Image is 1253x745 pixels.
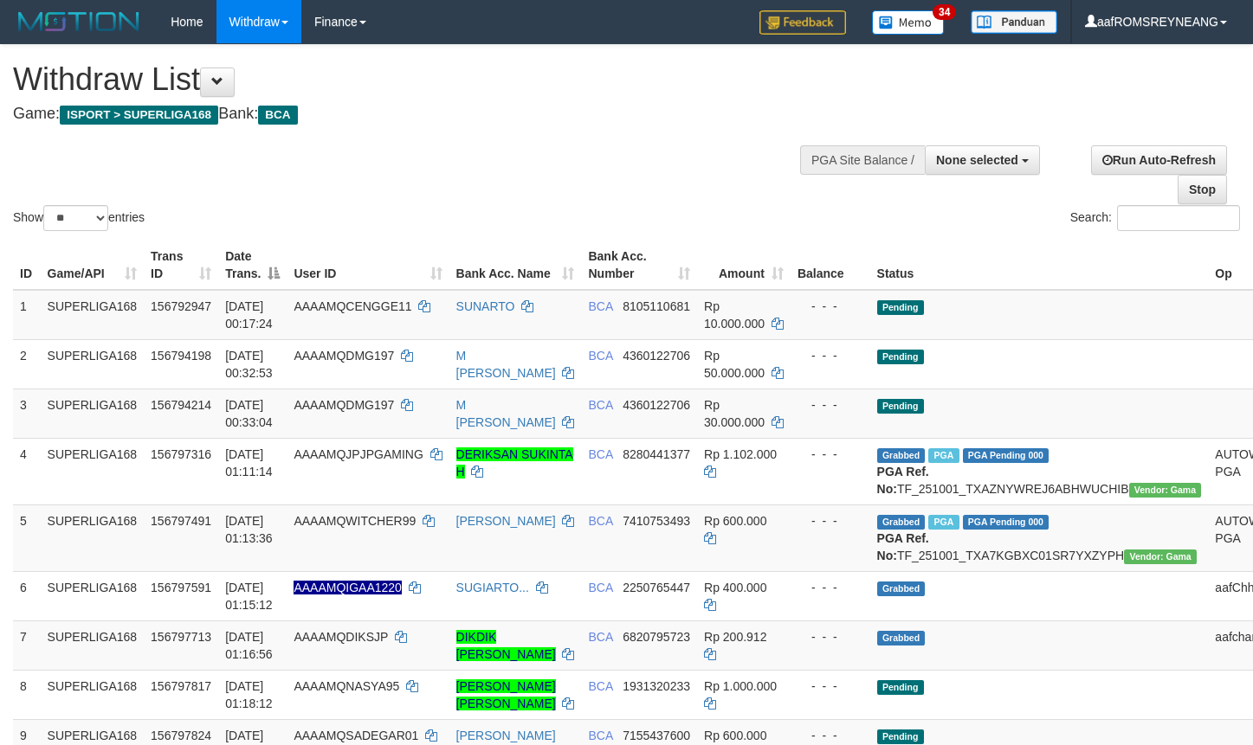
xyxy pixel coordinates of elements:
[928,515,959,530] span: Marked by aafnonsreyleab
[456,299,515,313] a: SUNARTO
[704,349,765,380] span: Rp 50.000.000
[623,581,690,594] span: Copy 2250765447 to clipboard
[1070,205,1240,231] label: Search:
[41,670,145,719] td: SUPERLIGA168
[704,630,766,644] span: Rp 200.912
[623,349,690,363] span: Copy 4360122706 to clipboard
[151,729,211,742] span: 156797824
[456,398,556,429] a: M [PERSON_NAME]
[13,620,41,670] td: 7
[963,515,1050,530] span: PGA Pending
[151,630,211,644] span: 156797713
[971,10,1057,34] img: panduan.png
[870,504,1209,571] td: TF_251001_TXA7KGBXC01SR7YXZYPH
[144,241,218,290] th: Trans ID: activate to sort column ascending
[225,299,273,331] span: [DATE] 00:17:24
[877,300,924,315] span: Pending
[704,299,765,331] span: Rp 10.000.000
[151,398,211,412] span: 156794214
[704,447,777,461] span: Rp 1.102.000
[456,349,556,380] a: M [PERSON_NAME]
[588,581,612,594] span: BCA
[798,727,863,744] div: - - -
[225,581,273,612] span: [DATE] 01:15:12
[870,438,1209,504] td: TF_251001_TXAZNYWREJ6ABHWUCHIB
[704,729,766,742] span: Rp 600.000
[588,447,612,461] span: BCA
[877,631,926,645] span: Grabbed
[294,679,399,693] span: AAAAMQNASYA95
[581,241,697,290] th: Bank Acc. Number: activate to sort column ascending
[151,581,211,594] span: 156797591
[798,347,863,364] div: - - -
[449,241,582,290] th: Bank Acc. Name: activate to sort column ascending
[1178,175,1227,204] a: Stop
[798,396,863,414] div: - - -
[704,679,777,693] span: Rp 1.000.000
[623,729,690,742] span: Copy 7155437600 to clipboard
[43,205,108,231] select: Showentries
[623,514,690,528] span: Copy 7410753493 to clipboard
[41,290,145,340] td: SUPERLIGA168
[60,106,218,125] span: ISPORT > SUPERLIGA168
[704,581,766,594] span: Rp 400.000
[798,628,863,645] div: - - -
[870,241,1209,290] th: Status
[13,106,818,123] h4: Game: Bank:
[798,579,863,596] div: - - -
[13,389,41,438] td: 3
[623,299,690,313] span: Copy 8105110681 to clipboard
[798,298,863,315] div: - - -
[456,630,556,661] a: DIKDIK [PERSON_NAME]
[623,398,690,412] span: Copy 4360122706 to clipboard
[294,447,423,461] span: AAAAMQJPJPGAMING
[41,620,145,670] td: SUPERLIGA168
[759,10,846,35] img: Feedback.jpg
[151,447,211,461] span: 156797316
[704,398,765,429] span: Rp 30.000.000
[287,241,449,290] th: User ID: activate to sort column ascending
[258,106,297,125] span: BCA
[225,398,273,429] span: [DATE] 00:33:04
[13,438,41,504] td: 4
[151,514,211,528] span: 156797491
[925,145,1040,175] button: None selected
[798,446,863,463] div: - - -
[877,680,924,695] span: Pending
[151,679,211,693] span: 156797817
[623,447,690,461] span: Copy 8280441377 to clipboard
[1117,205,1240,231] input: Search:
[41,504,145,571] td: SUPERLIGA168
[456,447,573,478] a: DERIKSAN SUKINTA H
[877,399,924,414] span: Pending
[13,205,145,231] label: Show entries
[13,504,41,571] td: 5
[13,290,41,340] td: 1
[294,398,394,412] span: AAAAMQDMG197
[218,241,287,290] th: Date Trans.: activate to sort column descending
[294,299,411,313] span: AAAAMQCENGGE11
[798,512,863,530] div: - - -
[41,241,145,290] th: Game/API: activate to sort column ascending
[1091,145,1227,175] a: Run Auto-Refresh
[588,514,612,528] span: BCA
[936,153,1018,167] span: None selected
[877,531,929,562] b: PGA Ref. No:
[294,581,402,594] span: Nama rekening ada tanda titik/strip, harap diedit
[1124,549,1197,564] span: Vendor URL: https://trx31.1velocity.biz
[928,448,959,463] span: Marked by aafnonsreyleab
[13,571,41,620] td: 6
[456,514,556,528] a: [PERSON_NAME]
[13,339,41,389] td: 2
[623,679,690,693] span: Copy 1931320233 to clipboard
[13,670,41,719] td: 8
[1129,483,1202,498] span: Vendor URL: https://trx31.1velocity.biz
[41,339,145,389] td: SUPERLIGA168
[933,4,956,20] span: 34
[225,349,273,380] span: [DATE] 00:32:53
[13,62,818,97] h1: Withdraw List
[872,10,945,35] img: Button%20Memo.svg
[151,299,211,313] span: 156792947
[225,679,273,710] span: [DATE] 01:18:12
[456,581,529,594] a: SUGIARTO...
